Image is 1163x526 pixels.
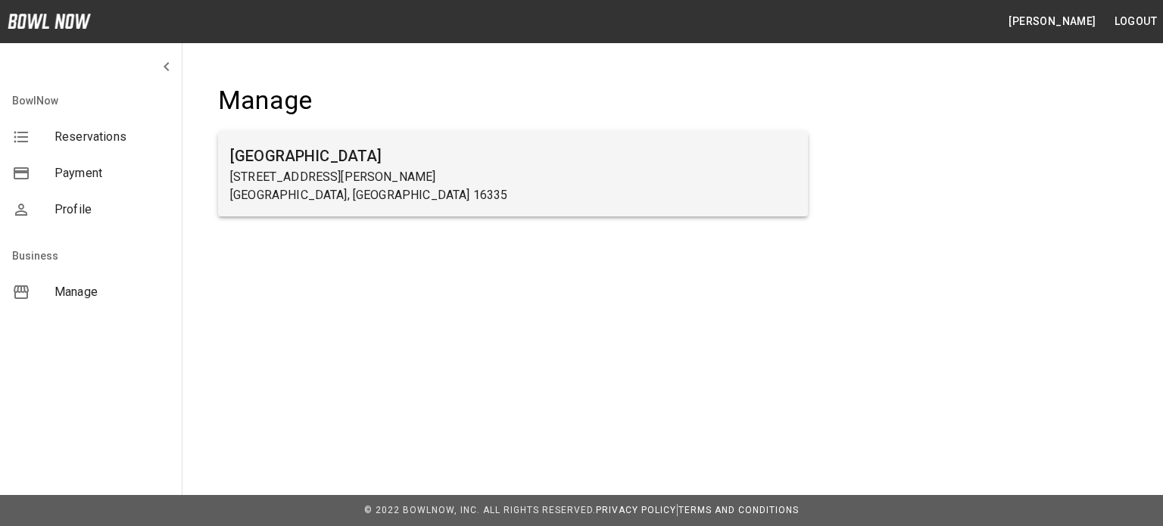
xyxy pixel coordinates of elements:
[596,505,676,515] a: Privacy Policy
[55,128,170,146] span: Reservations
[55,164,170,182] span: Payment
[230,144,796,168] h6: [GEOGRAPHIC_DATA]
[230,168,796,186] p: [STREET_ADDRESS][PERSON_NAME]
[230,186,796,204] p: [GEOGRAPHIC_DATA], [GEOGRAPHIC_DATA] 16335
[8,14,91,29] img: logo
[1002,8,1102,36] button: [PERSON_NAME]
[1108,8,1163,36] button: Logout
[364,505,596,515] span: © 2022 BowlNow, Inc. All Rights Reserved.
[678,505,799,515] a: Terms and Conditions
[55,201,170,219] span: Profile
[218,85,808,117] h4: Manage
[55,283,170,301] span: Manage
